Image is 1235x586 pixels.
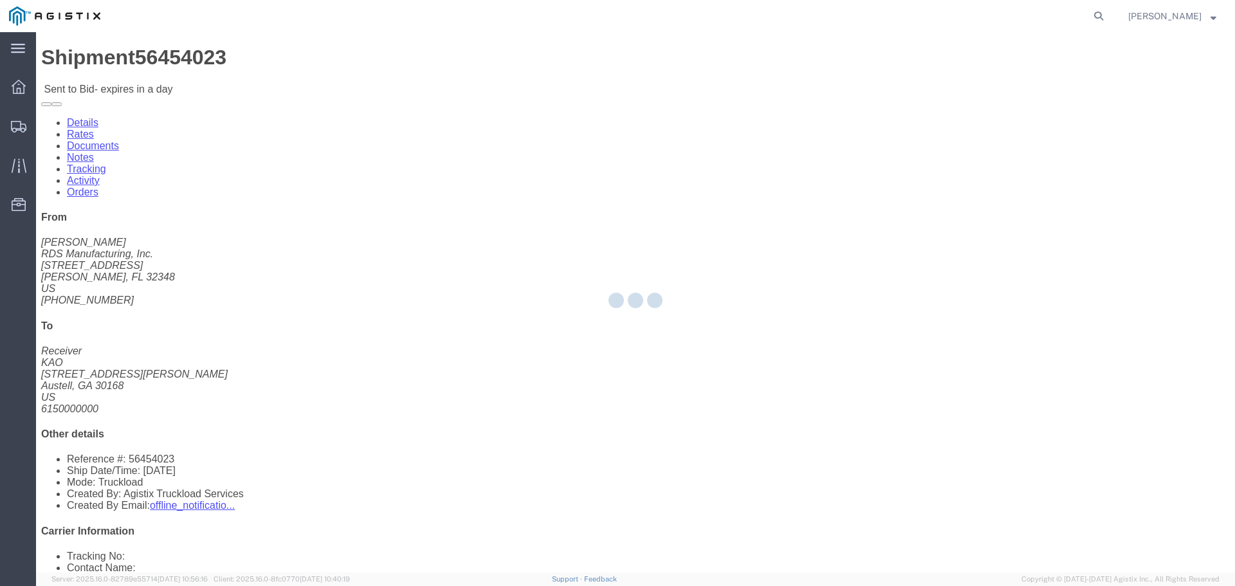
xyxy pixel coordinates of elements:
button: [PERSON_NAME] [1128,8,1217,24]
span: Server: 2025.16.0-82789e55714 [51,575,208,583]
span: Client: 2025.16.0-8fc0770 [214,575,350,583]
img: logo [9,6,100,26]
span: Alexander Baetens [1128,9,1202,23]
a: Feedback [584,575,617,583]
span: [DATE] 10:40:19 [300,575,350,583]
a: Support [552,575,584,583]
span: Copyright © [DATE]-[DATE] Agistix Inc., All Rights Reserved [1021,574,1220,585]
span: [DATE] 10:56:16 [158,575,208,583]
